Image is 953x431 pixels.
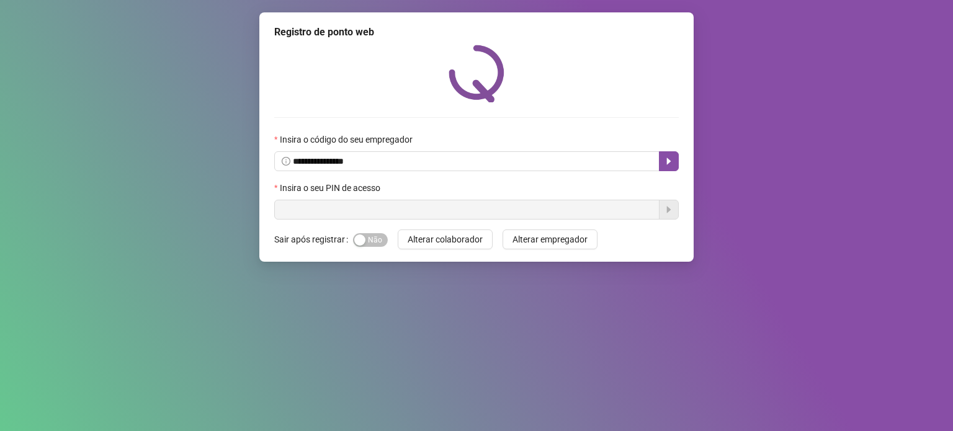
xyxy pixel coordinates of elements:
[408,233,483,246] span: Alterar colaborador
[274,133,421,146] label: Insira o código do seu empregador
[274,181,388,195] label: Insira o seu PIN de acesso
[664,156,674,166] span: caret-right
[274,229,353,249] label: Sair após registrar
[274,25,679,40] div: Registro de ponto web
[449,45,504,102] img: QRPoint
[512,233,588,246] span: Alterar empregador
[398,229,493,249] button: Alterar colaborador
[503,229,597,249] button: Alterar empregador
[282,157,290,166] span: info-circle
